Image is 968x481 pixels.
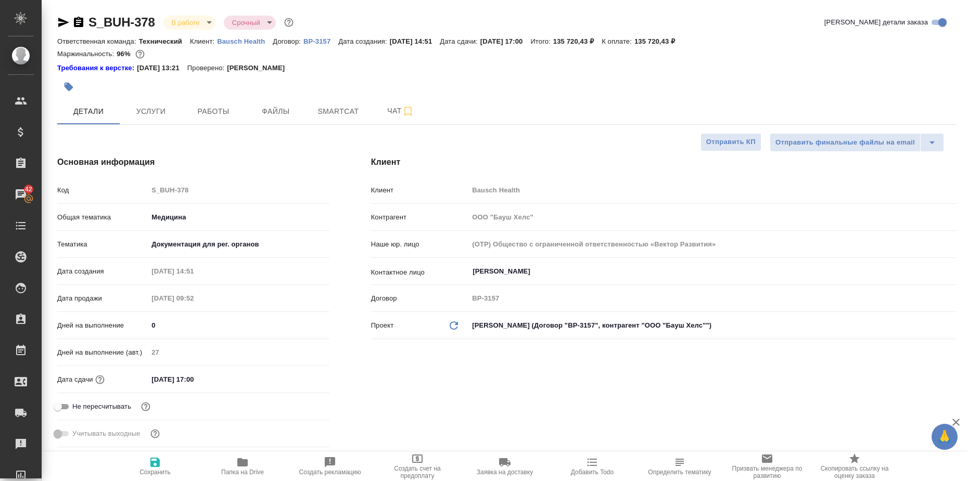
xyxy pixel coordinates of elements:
[648,469,711,476] span: Определить тематику
[371,293,469,304] p: Договор
[57,212,148,223] p: Общая тематика
[951,270,953,272] button: Open
[57,266,148,277] p: Дата создания
[148,264,239,279] input: Пустое поле
[57,75,80,98] button: Добавить тэг
[148,209,329,226] div: Медицина
[57,63,137,73] a: Требования к верстке:
[19,184,39,194] span: 42
[139,400,152,413] button: Включи, если не хочешь, чтобы указанная дата сдачи изменилась после переставления заказа в 'Подтв...
[371,320,394,331] p: Проект
[169,18,203,27] button: В работе
[282,16,296,29] button: Доп статусы указывают на важность/срочность заказа
[57,374,93,385] p: Дата сдачи
[468,317,957,334] div: [PERSON_NAME] (Договор "ВР-3157", контрагент "ООО "Бауш Хелс"")
[371,239,469,250] p: Наше юр. лицо
[148,345,329,360] input: Пустое поле
[390,37,440,45] p: [DATE] 14:51
[770,133,944,152] div: split button
[229,18,263,27] button: Срочный
[371,185,469,196] p: Клиент
[57,320,148,331] p: Дней на выполнение
[57,293,148,304] p: Дата продажи
[190,37,217,45] p: Клиент:
[57,156,329,168] h4: Основная информация
[133,47,147,61] button: 4931.80 RUB;
[313,105,363,118] span: Smartcat
[148,427,162,440] button: Выбери, если сб и вс нужно считать рабочими днями для выполнения заказа.
[936,426,953,448] span: 🙏
[338,37,389,45] p: Дата создания:
[376,105,426,118] span: Чат
[723,452,811,481] button: Призвать менеджера по развитию
[286,452,374,481] button: Создать рекламацию
[468,183,957,198] input: Пустое поле
[775,137,915,149] span: Отправить финальные файлы на email
[217,37,273,45] p: Bausch Health
[461,452,549,481] button: Заявка на доставку
[126,105,176,118] span: Услуги
[706,136,756,148] span: Отправить КП
[700,133,761,151] button: Отправить КП
[57,239,148,250] p: Тематика
[730,465,805,479] span: Призвать менеджера по развитию
[634,37,683,45] p: 135 720,43 ₽
[811,452,898,481] button: Скопировать ссылку на оценку заказа
[303,36,338,45] a: ВР-3157
[111,452,199,481] button: Сохранить
[57,37,139,45] p: Ответственная команда:
[440,37,480,45] p: Дата сдачи:
[477,469,533,476] span: Заявка на доставку
[374,452,461,481] button: Создать счет на предоплату
[636,452,723,481] button: Определить тематику
[380,465,455,479] span: Создать счет на предоплату
[468,237,957,252] input: Пустое поле
[602,37,634,45] p: К оплате:
[137,63,187,73] p: [DATE] 13:21
[148,318,329,333] input: ✎ Введи что-нибудь
[468,210,957,225] input: Пустое поле
[824,17,928,28] span: [PERSON_NAME] детали заказа
[549,452,636,481] button: Добавить Todo
[57,185,148,196] p: Код
[221,469,264,476] span: Папка на Drive
[770,133,921,152] button: Отправить финальные файлы на email
[480,37,531,45] p: [DATE] 17:00
[72,401,131,412] span: Не пересчитывать
[217,36,273,45] a: Bausch Health
[93,373,107,386] button: Если добавить услуги и заполнить их объемом, то дата рассчитается автоматически
[148,183,329,198] input: Пустое поле
[299,469,361,476] span: Создать рекламацию
[3,181,39,207] a: 42
[163,16,215,30] div: В работе
[303,37,338,45] p: ВР-3157
[57,50,117,58] p: Маржинальность:
[371,156,957,168] h4: Клиент
[273,37,303,45] p: Договор:
[224,16,276,30] div: В работе
[251,105,301,118] span: Файлы
[57,347,148,358] p: Дней на выполнение (авт.)
[371,267,469,278] p: Контактное лицо
[187,63,227,73] p: Проверено:
[227,63,292,73] p: [PERSON_NAME]
[63,105,113,118] span: Детали
[148,372,239,387] input: ✎ Введи что-нибудь
[72,428,141,439] span: Учитывать выходные
[88,15,155,29] a: S_BUH-378
[571,469,614,476] span: Добавить Todo
[148,236,329,253] div: Документация для рег. органов
[57,16,70,29] button: Скопировать ссылку для ЯМессенджера
[72,16,85,29] button: Скопировать ссылку
[139,37,190,45] p: Технический
[932,424,958,450] button: 🙏
[57,63,137,73] div: Нажми, чтобы открыть папку с инструкцией
[817,465,892,479] span: Скопировать ссылку на оценку заказа
[530,37,553,45] p: Итого:
[199,452,286,481] button: Папка на Drive
[188,105,238,118] span: Работы
[148,291,239,306] input: Пустое поле
[371,212,469,223] p: Контрагент
[468,291,957,306] input: Пустое поле
[553,37,602,45] p: 135 720,43 ₽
